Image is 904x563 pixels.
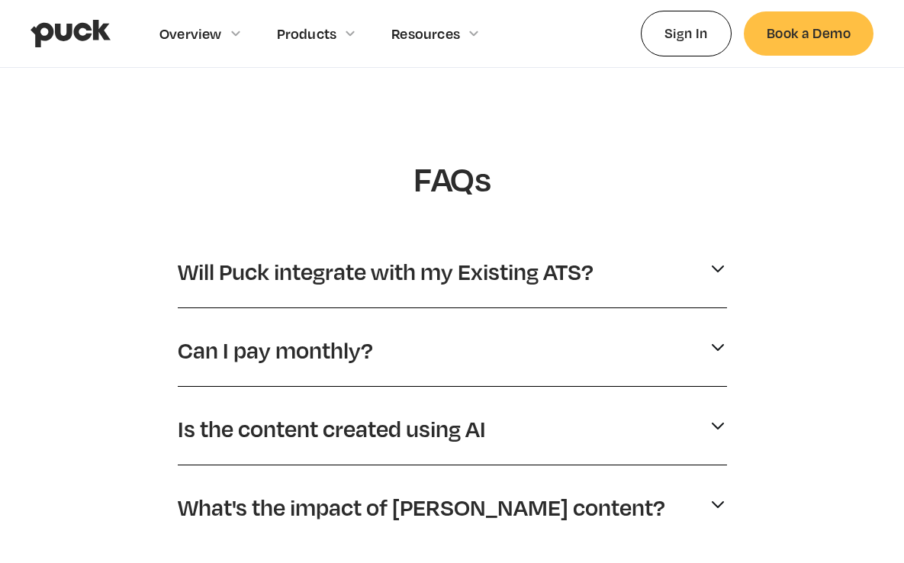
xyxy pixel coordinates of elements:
[159,25,222,42] div: Overview
[277,25,337,42] div: Products
[178,257,594,286] p: Will Puck integrate with my Existing ATS?
[744,11,873,55] a: Book a Demo
[391,25,460,42] div: Resources
[641,11,732,56] a: Sign In
[178,414,486,443] p: Is the content created using AI
[178,336,373,365] p: Can I pay monthly?
[204,159,700,199] h1: FAQs
[178,493,665,522] p: What's the impact of [PERSON_NAME] content?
